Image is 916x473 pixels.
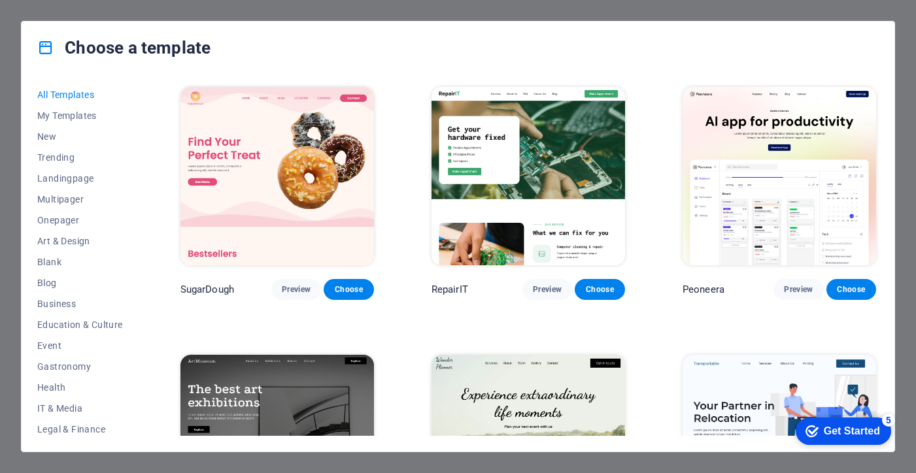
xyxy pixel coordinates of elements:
span: Gastronomy [37,361,123,372]
button: Blank [37,252,123,272]
button: Education & Culture [37,314,123,335]
button: Event [37,335,123,356]
span: Preview [533,284,562,295]
span: Multipager [37,194,123,204]
div: Get Started 5 items remaining, 0% complete [10,7,106,34]
span: Education & Culture [37,319,123,330]
span: My Templates [37,110,123,121]
h4: Choose a template [37,37,211,58]
span: All Templates [37,90,123,100]
p: RepairIT [432,283,468,296]
button: Trending [37,147,123,168]
div: Get Started [39,14,95,26]
span: Trending [37,152,123,163]
p: SugarDough [180,283,234,296]
span: Health [37,382,123,393]
span: Choose [334,284,363,295]
span: Blank [37,257,123,267]
button: Preview [773,279,823,300]
button: IT & Media [37,398,123,419]
button: Gastronomy [37,356,123,377]
img: Peoneera [683,87,876,265]
button: My Templates [37,105,123,126]
button: Choose [575,279,624,300]
button: Art & Design [37,231,123,252]
button: Legal & Finance [37,419,123,440]
button: Multipager [37,189,123,210]
button: Health [37,377,123,398]
div: 5 [97,3,110,16]
button: New [37,126,123,147]
span: Event [37,340,123,351]
span: Landingpage [37,173,123,184]
span: Art & Design [37,236,123,246]
span: Onepager [37,215,123,225]
span: IT & Media [37,403,123,414]
span: Preview [784,284,813,295]
span: Choose [585,284,614,295]
span: Preview [282,284,311,295]
span: New [37,131,123,142]
button: Blog [37,272,123,293]
button: Onepager [37,210,123,231]
span: Blog [37,278,123,288]
button: Preview [522,279,572,300]
button: Business [37,293,123,314]
p: Peoneera [683,283,724,296]
button: All Templates [37,84,123,105]
span: Legal & Finance [37,424,123,434]
button: Preview [271,279,321,300]
button: Landingpage [37,168,123,189]
span: Choose [837,284,866,295]
img: RepairIT [432,87,625,265]
span: Business [37,299,123,309]
button: Choose [826,279,876,300]
img: SugarDough [180,87,374,265]
button: Choose [324,279,373,300]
